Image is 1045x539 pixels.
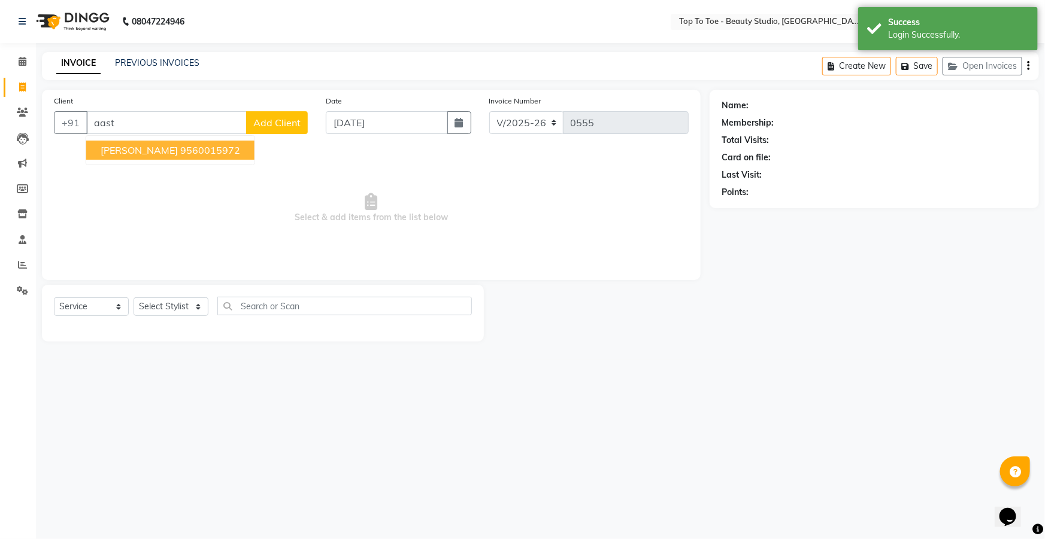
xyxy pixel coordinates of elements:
[888,16,1029,29] div: Success
[56,53,101,74] a: INVOICE
[722,169,762,181] div: Last Visit:
[995,491,1033,527] iframe: chat widget
[86,111,247,134] input: Search by Name/Mobile/Email/Code
[115,57,199,68] a: PREVIOUS INVOICES
[722,99,749,112] div: Name:
[722,186,749,199] div: Points:
[31,5,113,38] img: logo
[722,151,771,164] div: Card on file:
[253,117,301,129] span: Add Client
[54,96,73,106] label: Client
[246,111,308,134] button: Add Client
[217,297,472,315] input: Search or Scan
[132,5,184,38] b: 08047224946
[180,144,240,156] ngb-highlight: 9560015972
[943,57,1022,75] button: Open Invoices
[54,111,87,134] button: +91
[54,148,689,268] span: Select & add items from the list below
[489,96,541,106] label: Invoice Number
[101,144,178,156] span: [PERSON_NAME]
[722,134,769,147] div: Total Visits:
[326,96,342,106] label: Date
[896,57,938,75] button: Save
[722,117,774,129] div: Membership:
[888,29,1029,41] div: Login Successfully.
[822,57,891,75] button: Create New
